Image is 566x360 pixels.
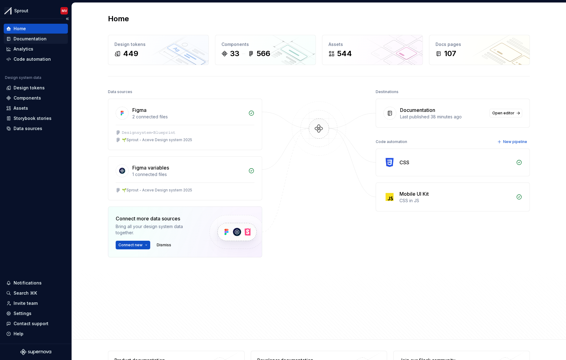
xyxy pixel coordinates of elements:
[154,241,174,249] button: Dismiss
[132,164,169,171] div: Figma variables
[14,300,38,306] div: Invite team
[14,331,23,337] div: Help
[4,113,68,123] a: Storybook stories
[376,137,407,146] div: Code automation
[4,319,68,329] button: Contact support
[399,198,512,204] div: CSS in JS
[122,137,192,142] div: 🌱Sprout - Aceve Design system 2025
[132,114,245,120] div: 2 connected files
[495,137,530,146] button: New pipeline
[14,26,26,32] div: Home
[114,41,202,47] div: Design tokens
[230,49,239,59] div: 33
[123,49,138,59] div: 449
[20,349,51,355] svg: Supernova Logo
[63,14,72,23] button: Collapse sidebar
[132,106,147,114] div: Figma
[118,243,143,247] span: Connect new
[108,156,262,200] a: Figma variables1 connected files🌱Sprout - Aceve Design system 2025
[14,8,28,14] div: Sprout
[132,171,245,178] div: 1 connected files
[492,111,514,116] span: Open editor
[122,188,192,193] div: 🌱Sprout - Aceve Design system 2025
[4,7,12,14] img: b6c2a6ff-03c2-4811-897b-2ef07e5e0e51.png
[108,99,262,150] a: Figma2 connected files𝙳𝚎𝚜𝚒𝚐𝚗𝚜𝚢𝚜𝚝𝚎𝚖-𝙱𝚕𝚞𝚎𝚙𝚛𝚒𝚗𝚝🌱Sprout - Aceve Design system 2025
[4,44,68,54] a: Analytics
[399,190,429,198] div: Mobile UI Kit
[221,41,309,47] div: Components
[1,4,70,17] button: SproutMV
[14,125,42,132] div: Data sources
[108,88,132,96] div: Data sources
[62,8,67,13] div: MV
[376,88,399,96] div: Destinations
[4,83,68,93] a: Design tokens
[122,130,176,135] div: 𝙳𝚎𝚜𝚒𝚐𝚗𝚜𝚢𝚜𝚝𝚎𝚖-𝙱𝚕𝚞𝚎𝚙𝚛𝚒𝚗𝚝
[337,49,352,59] div: 544
[4,309,68,318] a: Settings
[436,41,523,47] div: Docs pages
[429,35,530,65] a: Docs pages107
[14,95,41,101] div: Components
[14,105,28,111] div: Assets
[400,114,486,120] div: Last published 38 minutes ago
[116,215,199,222] div: Connect more data sources
[4,288,68,298] button: Search ⌘K
[4,278,68,288] button: Notifications
[14,290,37,296] div: Search ⌘K
[503,139,527,144] span: New pipeline
[444,49,456,59] div: 107
[14,36,47,42] div: Documentation
[4,54,68,64] a: Code automation
[215,35,316,65] a: Components33566
[14,46,33,52] div: Analytics
[400,106,435,114] div: Documentation
[4,124,68,133] a: Data sources
[4,298,68,308] a: Invite team
[4,93,68,103] a: Components
[4,24,68,34] a: Home
[322,35,423,65] a: Assets544
[257,49,270,59] div: 566
[116,241,150,249] button: Connect new
[116,223,199,236] div: Bring all your design system data together.
[490,109,522,117] a: Open editor
[5,75,41,80] div: Design system data
[14,280,42,286] div: Notifications
[108,14,129,24] h2: Home
[14,56,51,62] div: Code automation
[14,85,45,91] div: Design tokens
[157,243,171,247] span: Dismiss
[399,159,409,166] div: CSS
[14,321,48,327] div: Contact support
[14,310,31,317] div: Settings
[14,115,52,121] div: Storybook stories
[4,103,68,113] a: Assets
[328,41,416,47] div: Assets
[4,34,68,44] a: Documentation
[4,329,68,339] button: Help
[108,35,209,65] a: Design tokens449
